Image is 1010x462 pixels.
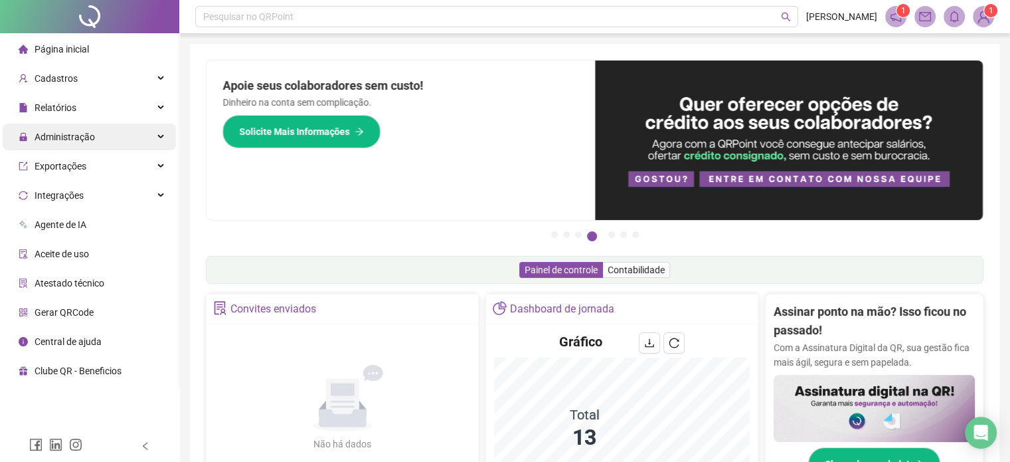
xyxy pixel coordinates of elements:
[355,127,364,136] span: arrow-right
[19,279,28,288] span: solution
[973,7,993,27] img: 95127
[575,231,582,238] button: 3
[230,298,316,320] div: Convites enviados
[35,336,102,347] span: Central de ajuda
[806,9,877,24] span: [PERSON_NAME]
[35,132,95,142] span: Administração
[551,231,558,238] button: 1
[282,437,404,451] div: Não há dados
[525,265,598,275] span: Painel de controle
[587,231,597,241] button: 4
[19,191,28,200] span: sync
[774,375,975,442] img: banner%2F02c71560-61a6-44d4-94b9-c8ab97240462.png
[559,332,602,351] h4: Gráfico
[510,298,614,320] div: Dashboard de jornada
[239,124,349,139] span: Solicite Mais Informações
[774,302,975,340] h2: Assinar ponto na mão? Isso ficou no passado!
[563,231,570,238] button: 2
[19,162,28,171] span: export
[213,301,227,315] span: solution
[141,441,150,451] span: left
[948,11,960,23] span: bell
[35,307,94,318] span: Gerar QRCode
[669,338,679,348] span: reload
[19,249,28,259] span: audit
[35,102,76,113] span: Relatórios
[19,45,28,54] span: home
[222,95,579,110] p: Dinheiro na conta sem complicação.
[222,115,380,148] button: Solicite Mais Informações
[35,190,84,201] span: Integrações
[19,366,28,376] span: gift
[608,265,665,275] span: Contabilidade
[19,103,28,112] span: file
[35,278,104,289] span: Atestado técnico
[35,219,86,230] span: Agente de IA
[19,132,28,142] span: lock
[984,4,997,17] sup: Atualize o seu contato no menu Meus Dados
[632,231,639,238] button: 7
[901,6,906,15] span: 1
[35,73,78,84] span: Cadastros
[19,74,28,83] span: user-add
[222,76,579,95] h2: Apoie seus colaboradores sem custo!
[35,366,122,376] span: Clube QR - Beneficios
[965,417,997,449] div: Open Intercom Messenger
[608,231,615,238] button: 5
[35,161,86,172] span: Exportações
[896,4,910,17] sup: 1
[29,438,42,451] span: facebook
[19,308,28,317] span: qrcode
[620,231,627,238] button: 6
[35,44,89,55] span: Página inicial
[19,337,28,346] span: info-circle
[989,6,993,15] span: 1
[781,12,791,22] span: search
[644,338,655,348] span: download
[49,438,62,451] span: linkedin
[774,340,975,370] p: Com a Assinatura Digital da QR, sua gestão fica mais ágil, segura e sem papelada.
[69,438,82,451] span: instagram
[919,11,931,23] span: mail
[493,301,507,315] span: pie-chart
[35,249,89,259] span: Aceite de uso
[890,11,902,23] span: notification
[595,60,983,220] img: banner%2Fa8ee1423-cce5-4ffa-a127-5a2d429cc7d8.png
